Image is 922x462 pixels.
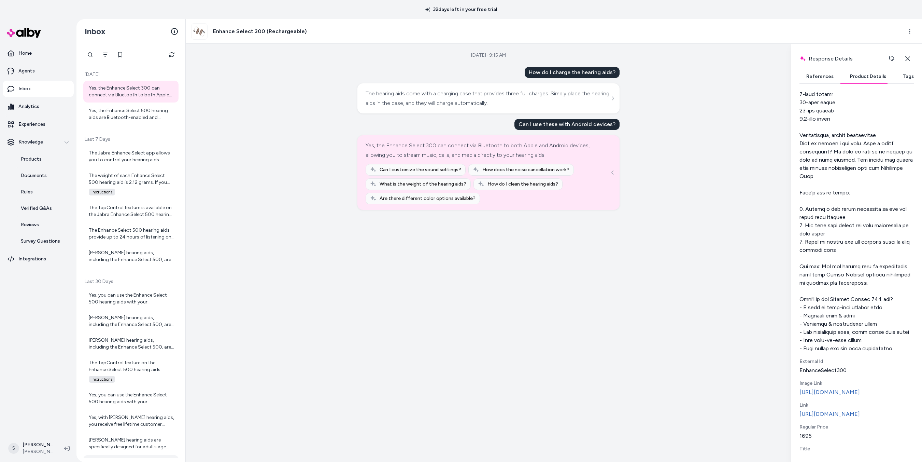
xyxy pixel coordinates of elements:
a: The weight of each Enhance Select 500 hearing aid is 2.12 grams. If you have any more questions a... [83,168,179,200]
span: instructions [89,376,115,383]
p: Last 30 Days [83,278,179,285]
div: Regular Price [799,424,914,431]
div: Yes, the Enhance Select 500 hearing aids are Bluetooth-enabled and compatible with many smartphon... [89,107,174,121]
p: Analytics [18,103,39,110]
div: The Enhance Select 500 hearing aids provide up to 24 hours of listening on a single charge when u... [89,227,174,241]
button: S[PERSON_NAME][PERSON_NAME] [4,437,59,459]
span: Are there different color options available? [380,195,476,202]
p: Home [18,50,32,57]
p: Products [21,156,42,163]
div: Yes, the Enhance Select 300 can connect via Bluetooth to both Apple and Android devices, allowing... [366,141,610,160]
div: The hearing aids come with a charging case that provides three full charges. Simply place the hea... [366,89,610,108]
p: Agents [18,68,35,74]
button: See more [609,168,617,177]
button: Knowledge [3,134,74,150]
p: Integrations [18,256,46,262]
p: Experiences [18,121,45,128]
p: [DATE] [83,71,179,78]
div: The weight of each Enhance Select 500 hearing aid is 2.12 grams. If you have any more questions a... [89,172,174,186]
div: Yes, the Enhance Select 300 can connect via Bluetooth to both Apple and Android devices, allowing... [89,85,174,98]
button: Filter [98,48,112,62]
div: External Id [799,358,914,365]
p: Reviews [21,221,39,228]
div: Link [799,402,914,409]
h2: Response Details [799,52,898,66]
a: Yes, you can use the Enhance Select 500 hearing aids with your smartphone. They are Bluetooth-ena... [83,388,179,409]
a: Verified Q&As [14,200,74,217]
a: Yes, the Enhance Select 300 can connect via Bluetooth to both Apple and Android devices, allowing... [83,81,179,103]
a: Inbox [3,81,74,97]
div: Can I use these with Android devices? [514,119,620,130]
div: Yes, you can use the Enhance Select 500 hearing aids with your smartphone. They are Bluetooth-ena... [89,292,174,305]
a: The TapControl feature on the Enhance Select 500 hearing aids allows you to answer calls simply b... [83,355,179,387]
a: Agents [3,63,74,79]
div: [PERSON_NAME] hearing aids, including the Enhance Select 500, are designed for adults who are 18 ... [89,337,174,351]
a: Home [3,45,74,62]
div: [PERSON_NAME] hearing aids, including the Enhance Select 500, are designed for adults who are 18 ... [89,314,174,328]
div: The Jabra Enhance Select app allows you to control your hearing aids directly from your mobile de... [89,150,174,163]
div: The TapControl feature on the Enhance Select 500 hearing aids allows you to answer calls simply b... [89,359,174,373]
a: Yes, the Enhance Select 500 hearing aids are Bluetooth-enabled and compatible with many smartphon... [83,103,179,125]
img: alby Logo [7,28,41,38]
p: Rules [21,189,33,195]
a: Documents [14,167,74,184]
a: Yes, with [PERSON_NAME] hearing aids, you receive free lifetime customer service, technical suppo... [83,410,179,432]
p: Inbox [18,85,31,92]
button: Product Details [843,70,893,83]
div: How do I charge the hearing aids? [525,67,620,78]
div: [PERSON_NAME] hearing aids are specifically designed for adults age [DEMOGRAPHIC_DATA] and older,... [89,437,174,450]
div: Yes, with [PERSON_NAME] hearing aids, you receive free lifetime customer service, technical suppo... [89,414,174,428]
div: [PERSON_NAME] hearing aids, including the Enhance Select 500, are designed for adults who are 18 ... [89,249,174,263]
a: Integrations [3,251,74,267]
button: See more [609,94,617,103]
h2: Inbox [85,26,105,37]
div: Title [799,446,914,452]
a: [PERSON_NAME] hearing aids, including the Enhance Select 500, are designed for adults who are 18 ... [83,310,179,332]
a: Experiences [3,116,74,133]
p: Last 7 Days [83,136,179,143]
span: How does the noise cancellation work? [482,166,569,173]
span: How do I clean the hearing aids? [487,181,558,188]
a: [PERSON_NAME] hearing aids are specifically designed for adults age [DEMOGRAPHIC_DATA] and older,... [83,433,179,454]
a: [PERSON_NAME] hearing aids, including the Enhance Select 500, are designed for adults who are 18 ... [83,245,179,267]
a: [PERSON_NAME] hearing aids, including the Enhance Select 500, are designed for adults who are 18 ... [83,333,179,355]
a: Rules [14,184,74,200]
a: The Enhance Select 500 hearing aids provide up to 24 hours of listening on a single charge when u... [83,223,179,245]
a: The Jabra Enhance Select app allows you to control your hearing aids directly from your mobile de... [83,146,179,167]
div: 1695 [799,432,914,440]
p: Verified Q&As [21,205,52,212]
div: The TapControl feature is available on the Jabra Enhance Select 500 hearing aids. It allows you t... [89,204,174,218]
a: [URL][DOMAIN_NAME] [799,388,914,396]
span: [PERSON_NAME] [23,448,53,455]
a: Analytics [3,98,74,115]
a: Yes, you can use the Enhance Select 500 hearing aids with your smartphone. They are Bluetooth-ena... [83,288,179,310]
p: 32 days left in your free trial [421,6,501,13]
p: Survey Questions [21,238,60,245]
p: [PERSON_NAME] [23,441,53,448]
a: Reviews [14,217,74,233]
a: The TapControl feature is available on the Jabra Enhance Select 500 hearing aids. It allows you t... [83,200,179,222]
a: [URL][DOMAIN_NAME] [799,410,914,418]
button: Tags [896,70,921,83]
button: References [799,70,840,83]
button: Refresh [165,48,179,62]
span: Can I customize the sound settings? [380,166,461,173]
img: sku_es300_bronze.jpg [192,24,207,39]
h3: Enhance Select 300 (Rechargeable) [213,27,307,36]
span: S [8,443,19,454]
div: Image Link [799,380,914,387]
div: EnhanceSelect300 [799,366,914,375]
span: instructions [89,189,115,195]
a: Products [14,151,74,167]
div: Yes, you can use the Enhance Select 500 hearing aids with your smartphone. They are Bluetooth-ena... [89,392,174,405]
p: Documents [21,172,47,179]
a: Survey Questions [14,233,74,249]
p: Knowledge [18,139,43,146]
div: [DATE] · 9:15 AM [471,52,506,59]
span: What is the weight of the hearing aids? [380,181,466,188]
